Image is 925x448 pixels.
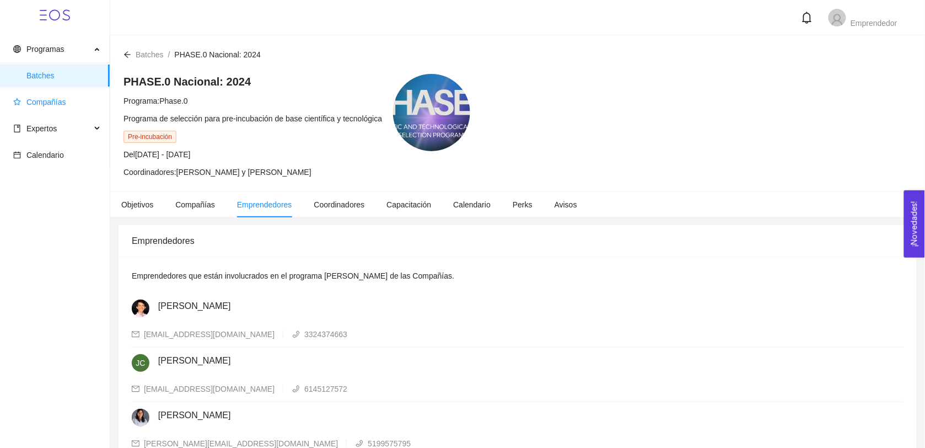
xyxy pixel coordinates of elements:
h4: [PERSON_NAME] [158,354,904,367]
span: user [831,13,844,26]
span: mail [132,330,139,338]
span: phone [292,385,300,393]
span: Batches [136,50,164,59]
div: Emprendedores [132,225,904,257]
span: calendar [13,151,21,159]
span: PHASE.0 Nacional: 2024 [174,50,260,59]
span: Capacitación [386,200,431,209]
button: Open Feedback Widget [904,190,925,258]
span: bell [801,12,813,24]
div: [EMAIL_ADDRESS][DOMAIN_NAME] [144,383,275,395]
span: Programa de selección para pre-incubación de base científica y tecnológica [123,114,382,123]
span: Programa: Phase.0 [123,97,188,105]
span: star [13,98,21,106]
span: mail [132,385,139,393]
span: Compañías [26,98,66,106]
span: / [168,50,170,59]
h4: [PERSON_NAME] [158,409,904,422]
h4: PHASE.0 Nacional: 2024 [123,74,382,89]
span: book [13,125,21,132]
span: Emprendedores [237,200,292,209]
span: Emprendedores que están involucrados en el programa [PERSON_NAME] de las Compañías. [132,271,454,280]
div: 6145127572 [304,383,347,395]
span: Batches [26,65,101,87]
span: phone [356,440,363,447]
span: phone [292,330,300,338]
div: [EMAIL_ADDRESS][DOMAIN_NAME] [144,328,275,340]
img: 1650489403245-FOTO%202.jpg [132,300,149,317]
img: 1666300218620-foto%20mr.JPG [132,409,149,426]
span: Compañías [175,200,215,209]
span: global [13,45,21,53]
span: JC [136,354,145,372]
span: Perks [513,200,533,209]
span: Programas [26,45,64,54]
span: Calendario [453,200,491,209]
span: arrow-left [123,51,131,58]
div: 3324374663 [304,328,347,340]
span: Emprendedor [851,19,897,28]
span: Coordinadores: [PERSON_NAME] y [PERSON_NAME] [123,168,311,177]
span: Calendario [26,151,64,159]
span: Objetivos [121,200,153,209]
span: Pre-incubación [123,131,176,143]
span: Del [DATE] - [DATE] [123,150,191,159]
h4: [PERSON_NAME] [158,300,904,313]
span: Coordinadores [314,200,365,209]
span: mail [132,440,139,447]
span: Avisos [555,200,577,209]
span: Expertos [26,124,57,133]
